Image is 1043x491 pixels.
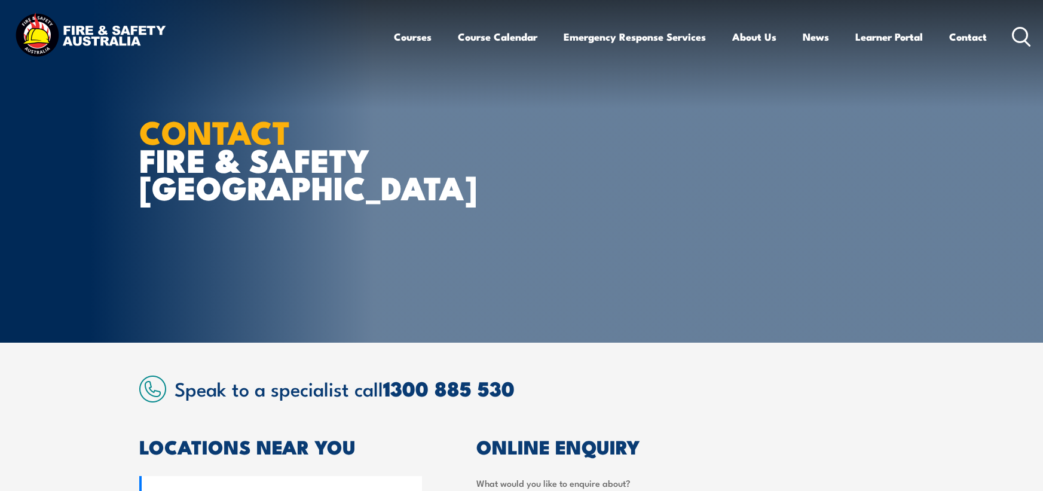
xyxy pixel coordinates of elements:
[139,106,290,155] strong: CONTACT
[476,438,904,455] h2: ONLINE ENQUIRY
[949,21,987,53] a: Contact
[139,117,435,201] h1: FIRE & SAFETY [GEOGRAPHIC_DATA]
[394,21,432,53] a: Courses
[175,377,904,399] h2: Speak to a specialist call
[855,21,923,53] a: Learner Portal
[476,476,904,490] label: What would you like to enquire about?
[458,21,537,53] a: Course Calendar
[139,438,423,455] h2: LOCATIONS NEAR YOU
[803,21,829,53] a: News
[732,21,776,53] a: About Us
[383,372,515,404] a: 1300 885 530
[564,21,706,53] a: Emergency Response Services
